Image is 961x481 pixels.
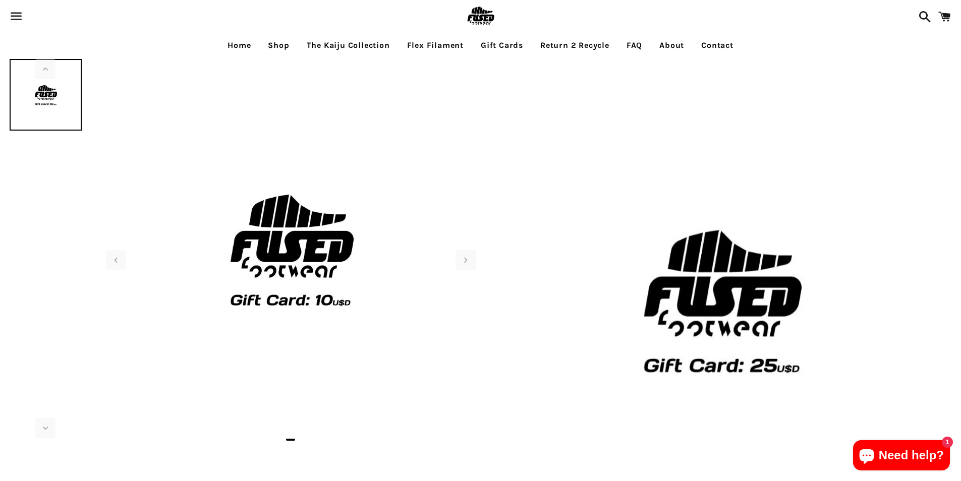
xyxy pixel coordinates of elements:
[694,33,741,58] a: Contact
[473,33,531,58] a: Gift Cards
[400,33,471,58] a: Flex Filament
[850,440,953,473] inbox-online-store-chat: Shopify online store chat
[286,439,295,441] span: Go to slide 1
[456,250,476,270] div: Next slide
[10,59,81,131] img: [3D printed Shoes] - lightweight custom 3dprinted shoes sneakers sandals fused footwear
[106,250,126,270] div: Previous slide
[533,33,617,58] a: Return 2 Recycle
[260,33,297,58] a: Shop
[652,33,692,58] a: About
[220,33,258,58] a: Home
[619,33,650,58] a: FAQ
[299,33,398,58] a: The Kaiju Collection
